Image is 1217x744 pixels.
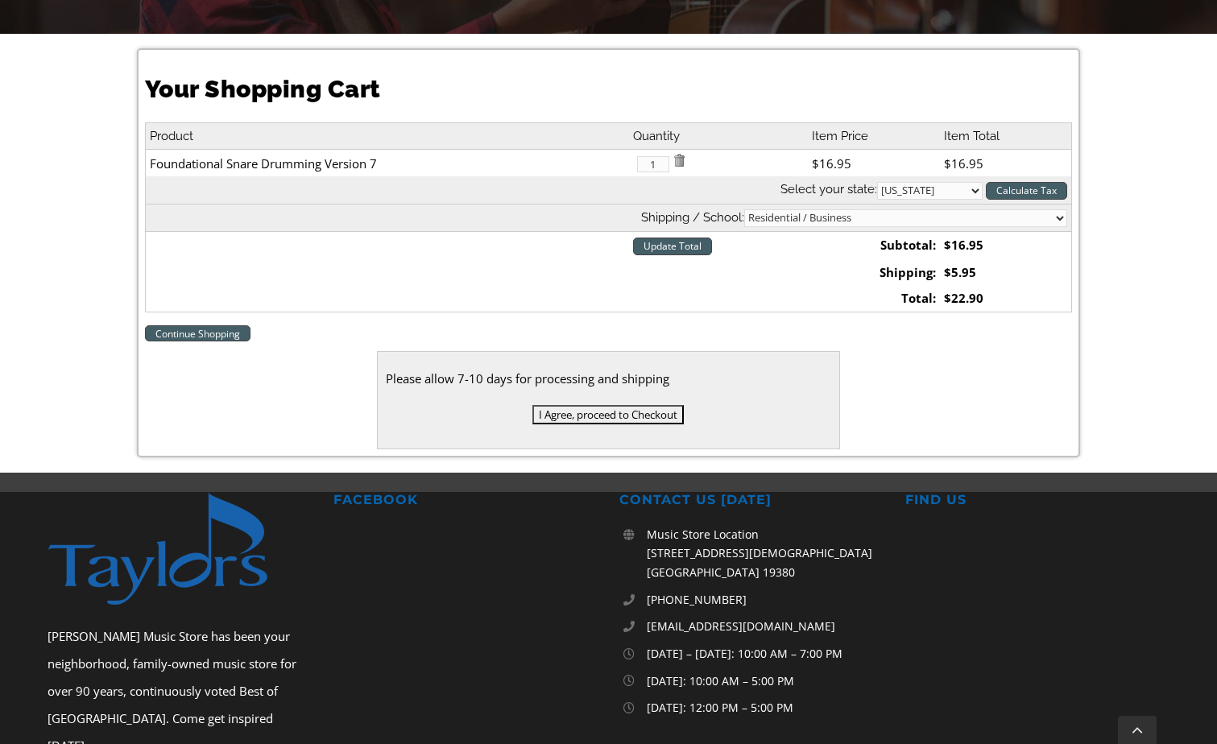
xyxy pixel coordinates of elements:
[877,182,983,200] select: State billing address
[145,204,1071,231] th: Shipping / School:
[633,238,712,255] input: Update Total
[940,259,1071,286] td: $5.95
[808,150,940,176] td: $16.95
[986,182,1067,200] input: Calculate Tax
[145,150,629,176] td: Foundational Snare Drumming Version 7
[629,122,808,150] th: Quantity
[647,644,884,663] p: [DATE] – [DATE]: 10:00 AM – 7:00 PM
[808,259,940,286] td: Shipping:
[647,698,884,717] p: [DATE]: 12:00 PM – 5:00 PM
[647,618,835,634] span: [EMAIL_ADDRESS][DOMAIN_NAME]
[647,590,884,610] a: [PHONE_NUMBER]
[940,231,1071,258] td: $16.95
[808,285,940,312] td: Total:
[48,492,301,606] img: footer-logo
[145,122,629,150] th: Product
[333,492,597,509] h2: FACEBOOK
[940,150,1071,176] td: $16.95
[940,122,1071,150] th: Item Total
[647,617,884,636] a: [EMAIL_ADDRESS][DOMAIN_NAME]
[673,154,685,167] img: Remove Item
[647,672,884,691] p: [DATE]: 10:00 AM – 5:00 PM
[673,155,685,171] a: Remove item from cart
[905,492,1169,509] h2: FIND US
[940,285,1071,312] td: $22.90
[145,325,250,341] a: Continue Shopping
[647,525,884,582] p: Music Store Location [STREET_ADDRESS][DEMOGRAPHIC_DATA] [GEOGRAPHIC_DATA] 19380
[145,176,1071,204] th: Select your state:
[619,492,883,509] h2: CONTACT US [DATE]
[145,72,1072,106] h1: Your Shopping Cart
[532,405,684,424] input: I Agree, proceed to Checkout
[808,122,940,150] th: Item Price
[386,368,832,389] div: Please allow 7-10 days for processing and shipping
[808,231,940,258] td: Subtotal:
